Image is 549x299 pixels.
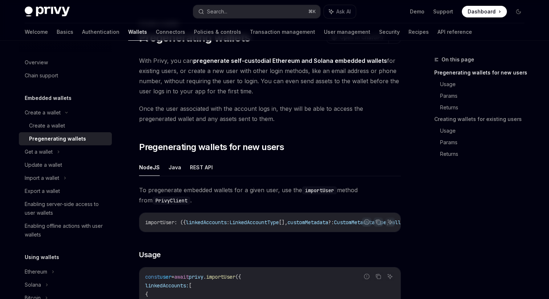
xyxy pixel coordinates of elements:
button: Ask AI [385,217,395,227]
span: = [171,274,174,280]
span: On this page [442,55,474,64]
span: wallets [389,219,410,226]
span: privy [189,274,203,280]
button: Report incorrect code [362,217,371,227]
div: Update a wallet [25,161,62,169]
div: Enabling offline actions with user wallets [25,222,107,239]
span: ⌘ K [308,9,316,15]
button: REST API [190,159,213,176]
span: [], [279,219,288,226]
a: Demo [410,8,424,15]
a: Creating wallets for existing users [434,113,530,125]
a: Connectors [156,23,185,41]
span: importUser [145,219,174,226]
span: const [145,274,160,280]
h5: Embedded wallets [25,94,72,102]
button: NodeJS [139,159,160,176]
button: Java [168,159,181,176]
span: Dashboard [468,8,496,15]
span: Usage [139,250,161,260]
a: Recipes [408,23,429,41]
a: Usage [440,125,530,137]
div: Search... [207,7,227,16]
a: Basics [57,23,73,41]
div: Solana [25,280,41,289]
a: Returns [440,148,530,160]
div: Export a wallet [25,187,60,195]
span: Once the user associated with the account logs in, they will be able to access the pregenerated w... [139,104,401,124]
div: Pregenerating wallets [29,134,86,143]
button: Copy the contents from the code block [374,217,383,227]
a: Enabling server-side access to user wallets [19,198,112,219]
span: [ [189,282,192,289]
button: Search...⌘K [193,5,320,18]
a: Wallets [128,23,147,41]
span: linkedAccounts: [145,282,189,289]
img: dark logo [25,7,70,17]
span: ?: [328,219,334,226]
a: Transaction management [250,23,315,41]
div: Overview [25,58,48,67]
span: importUser [206,274,235,280]
button: Ask AI [324,5,356,18]
div: Create a wallet [29,121,65,130]
span: await [174,274,189,280]
span: { [145,291,148,298]
span: : ({ [174,219,186,226]
a: Params [440,90,530,102]
span: ({ [235,274,241,280]
span: : [227,219,229,226]
a: Authentication [82,23,119,41]
strong: pregenerate self-custodial Ethereum and Solana embedded wallets [193,57,387,64]
span: LinkedAccountType [229,219,279,226]
code: PrivyClient [152,197,190,205]
a: User management [324,23,370,41]
button: Toggle dark mode [513,6,524,17]
a: Pregenerating wallets for new users [434,67,530,78]
span: Pregenerating wallets for new users [139,141,284,153]
a: Pregenerating wallets [19,132,112,145]
a: API reference [438,23,472,41]
span: CustomMetadataType [334,219,386,226]
a: Dashboard [462,6,507,17]
a: Update a wallet [19,158,112,171]
span: user [160,274,171,280]
code: importUser [302,186,337,194]
a: Policies & controls [194,23,241,41]
div: Chain support [25,71,58,80]
a: Returns [440,102,530,113]
a: Create a wallet [19,119,112,132]
a: Enabling offline actions with user wallets [19,219,112,241]
button: Copy the contents from the code block [374,272,383,281]
a: Usage [440,78,530,90]
span: customMetadata [288,219,328,226]
a: Welcome [25,23,48,41]
a: Chain support [19,69,112,82]
span: Ask AI [336,8,351,15]
div: Import a wallet [25,174,59,182]
h5: Using wallets [25,253,59,262]
span: With Privy, you can for existing users, or create a new user with other login methods, like an em... [139,56,401,96]
div: Create a wallet [25,108,61,117]
span: linkedAccounts [186,219,227,226]
div: Enabling server-side access to user wallets [25,200,107,217]
a: Security [379,23,400,41]
a: Params [440,137,530,148]
span: . [203,274,206,280]
a: Overview [19,56,112,69]
span: To pregenerate embedded wallets for a given user, use the method from . [139,185,401,205]
div: Get a wallet [25,148,53,156]
div: Ethereum [25,267,47,276]
a: Export a wallet [19,185,112,198]
button: Ask AI [385,272,395,281]
a: Support [433,8,453,15]
button: Report incorrect code [362,272,371,281]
